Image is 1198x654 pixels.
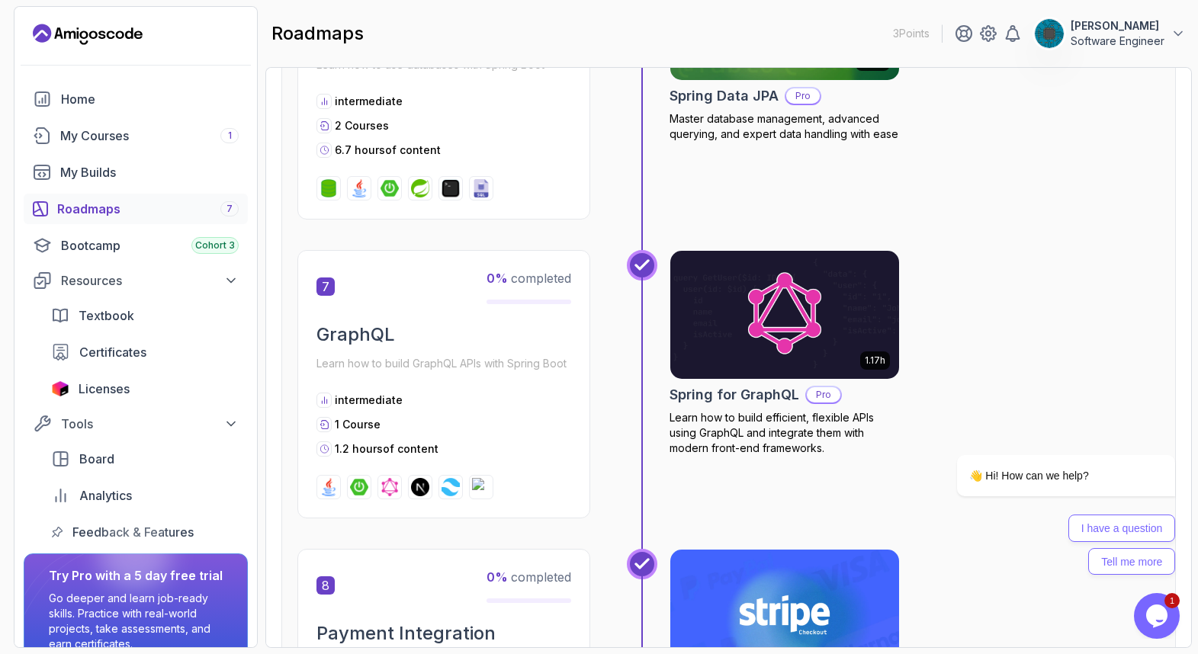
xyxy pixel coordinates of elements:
span: 1 Course [335,418,381,431]
h2: Spring Data JPA [670,85,779,107]
span: completed [487,569,571,585]
img: java logo [320,478,338,496]
a: courses [24,120,248,151]
span: Textbook [79,306,134,325]
div: My Courses [60,127,239,145]
img: spring-boot logo [381,179,399,197]
div: My Builds [60,163,239,181]
div: Bootcamp [61,236,239,255]
h2: Payment Integration [316,621,571,646]
a: Spring for GraphQL card1.17hSpring for GraphQLProLearn how to build efficient, flexible APIs usin... [670,250,900,456]
h2: roadmaps [271,21,364,46]
p: Pro [807,387,840,402]
img: graphql logo [381,478,399,496]
img: postman logo [472,478,490,496]
a: bootcamp [24,230,248,261]
p: 1.17h [865,354,885,367]
iframe: chat widget [908,317,1183,585]
img: tailwindcss logo [442,478,460,496]
a: licenses [42,373,248,404]
a: home [24,84,248,114]
a: certificates [42,337,248,367]
img: nextjs logo [411,478,429,496]
img: spring logo [411,179,429,197]
div: Resources [61,271,239,290]
p: Pro [786,88,820,104]
button: Resources [24,267,248,294]
span: 7 [226,203,233,215]
span: completed [487,271,571,286]
span: 0 % [487,569,508,585]
img: Spring for GraphQL card [670,251,899,379]
iframe: chat widget [1134,593,1183,639]
div: Tools [61,415,239,433]
a: feedback [42,517,248,547]
img: sql logo [472,179,490,197]
img: spring-data-jpa logo [320,179,338,197]
a: Landing page [33,22,143,46]
p: Master database management, advanced querying, and expert data handling with ease [670,111,900,142]
h2: GraphQL [316,322,571,347]
p: Software Engineer [1071,34,1164,49]
button: user profile image[PERSON_NAME]Software Engineer [1034,18,1186,49]
span: 2 Courses [335,119,389,132]
span: Licenses [79,380,130,398]
span: 8 [316,576,335,595]
p: [PERSON_NAME] [1071,18,1164,34]
span: 0 % [487,271,508,286]
a: roadmaps [24,194,248,224]
span: Analytics [79,486,132,505]
a: board [42,444,248,474]
span: 7 [316,277,335,296]
p: 3 Points [893,26,930,41]
p: Learn how to build efficient, flexible APIs using GraphQL and integrate them with modern front-en... [670,410,900,456]
img: user profile image [1035,19,1064,48]
img: jetbrains icon [51,381,69,396]
span: 1 [228,130,232,142]
span: Feedback & Features [72,523,194,541]
p: intermediate [335,94,403,109]
button: Tools [24,410,248,438]
p: Learn how to build GraphQL APIs with Spring Boot [316,353,571,374]
a: textbook [42,300,248,331]
p: 6.7 hours of content [335,143,441,158]
div: Home [61,90,239,108]
span: Cohort 3 [195,239,235,252]
img: java logo [350,179,368,197]
h2: Spring for GraphQL [670,384,799,406]
p: Go deeper and learn job-ready skills. Practice with real-world projects, take assessments, and ea... [49,591,223,652]
span: Board [79,450,114,468]
div: Roadmaps [57,200,239,218]
span: Certificates [79,343,146,361]
img: terminal logo [442,179,460,197]
a: builds [24,157,248,188]
p: intermediate [335,393,403,408]
img: spring-boot logo [350,478,368,496]
a: analytics [42,480,248,511]
p: 1.2 hours of content [335,441,438,457]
